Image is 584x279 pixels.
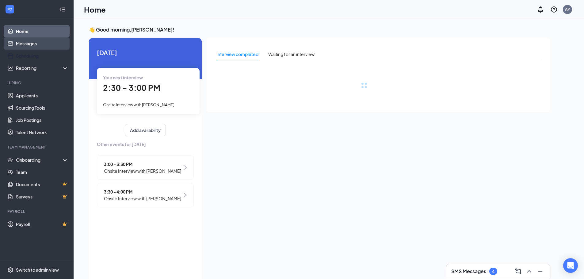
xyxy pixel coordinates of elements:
[525,268,533,275] svg: ChevronUp
[104,188,181,195] span: 3:30 - 4:00 PM
[84,4,106,15] h1: Home
[16,102,68,114] a: Sourcing Tools
[16,89,68,102] a: Applicants
[97,141,194,148] span: Other events for [DATE]
[563,258,578,273] div: Open Intercom Messenger
[16,126,68,138] a: Talent Network
[514,268,522,275] svg: ComposeMessage
[103,102,174,107] span: Onsite Interview with [PERSON_NAME]
[451,268,486,275] h3: SMS Messages
[537,6,544,13] svg: Notifications
[59,6,65,13] svg: Collapse
[16,50,68,62] a: Scheduling
[16,178,68,190] a: DocumentsCrown
[7,80,67,85] div: Hiring
[16,267,59,273] div: Switch to admin view
[104,168,181,174] span: Onsite Interview with [PERSON_NAME]
[104,195,181,202] span: Onsite Interview with [PERSON_NAME]
[16,218,68,230] a: PayrollCrown
[125,124,166,136] button: Add availability
[7,209,67,214] div: Payroll
[7,157,13,163] svg: UserCheck
[535,266,545,276] button: Minimize
[7,6,13,12] svg: WorkstreamLogo
[7,267,13,273] svg: Settings
[7,145,67,150] div: Team Management
[103,83,160,93] span: 2:30 - 3:00 PM
[536,268,544,275] svg: Minimize
[524,266,534,276] button: ChevronUp
[16,157,63,163] div: Onboarding
[550,6,558,13] svg: QuestionInfo
[97,48,194,57] span: [DATE]
[89,26,550,33] h3: 👋 Good morning, [PERSON_NAME] !
[16,65,69,71] div: Reporting
[565,7,570,12] div: AP
[104,161,181,168] span: 3:00 - 3:30 PM
[513,266,523,276] button: ComposeMessage
[16,25,68,37] a: Home
[216,51,258,58] div: Interview completed
[103,75,143,80] span: Your next interview
[268,51,315,58] div: Waiting for an interview
[16,166,68,178] a: Team
[16,190,68,203] a: SurveysCrown
[492,269,494,274] div: 4
[7,65,13,71] svg: Analysis
[16,37,68,50] a: Messages
[16,114,68,126] a: Job Postings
